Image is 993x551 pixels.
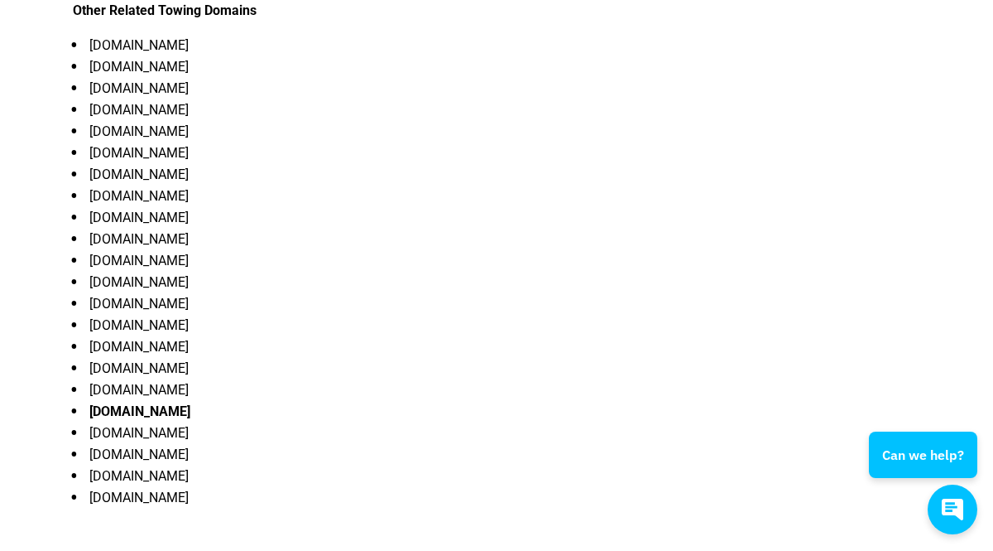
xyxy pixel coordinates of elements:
li: [DOMAIN_NAME] [73,167,487,182]
li: [DOMAIN_NAME] [73,81,487,96]
li: [DOMAIN_NAME] [73,60,487,75]
li: [DOMAIN_NAME] [73,232,487,247]
li: [DOMAIN_NAME] [73,361,487,376]
li: [DOMAIN_NAME] [73,491,487,505]
li: [DOMAIN_NAME] [73,254,487,268]
li: [DOMAIN_NAME] [73,146,487,161]
li: [DOMAIN_NAME] [73,469,487,484]
li: [DOMAIN_NAME] [73,340,487,355]
li: [DOMAIN_NAME] [73,318,487,333]
li: [DOMAIN_NAME] [73,447,487,462]
li: [DOMAIN_NAME] [73,38,487,53]
li: [DOMAIN_NAME] [73,383,487,398]
li: [DOMAIN_NAME] [73,210,487,225]
li: [DOMAIN_NAME] [73,426,487,441]
strong: Other Related Towing Domains [73,2,257,18]
strong: [DOMAIN_NAME] [89,404,190,419]
li: [DOMAIN_NAME] [73,189,487,204]
li: [DOMAIN_NAME] [73,275,487,290]
li: [DOMAIN_NAME] [73,297,487,312]
li: [DOMAIN_NAME] [73,124,487,139]
li: [DOMAIN_NAME] [73,103,487,118]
